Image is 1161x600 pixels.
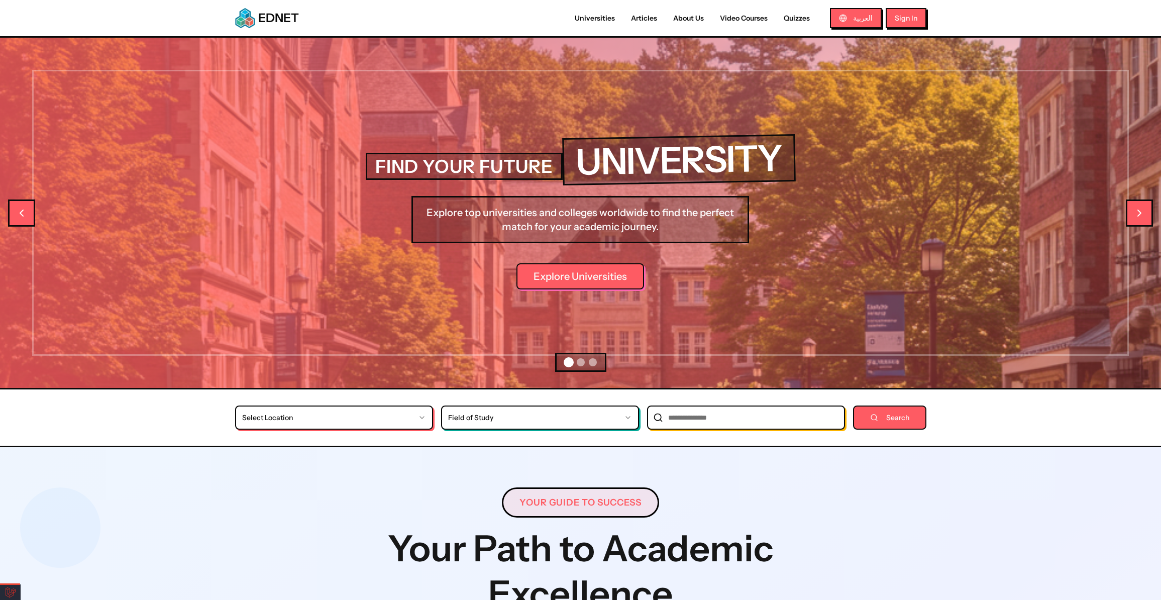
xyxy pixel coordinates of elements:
button: Next slide [1126,199,1153,227]
button: Sign In [886,8,926,28]
button: العربية [830,8,881,28]
input: University name search [647,406,845,430]
span: EDNET [258,10,299,26]
a: About Us [665,13,712,24]
a: Explore Universities [516,263,644,289]
a: Video Courses [712,13,776,24]
button: Previous slide [8,199,35,227]
a: Articles [623,13,665,24]
button: Go to slide 2 [577,358,585,366]
span: Your Guide to Success [502,487,659,518]
button: Search universities [853,406,926,430]
button: Go to slide 3 [589,358,597,366]
a: Universities [567,13,623,24]
h2: FIND YOUR FUTURE [366,153,563,180]
p: Explore top universities and colleges worldwide to find the perfect match for your academic journey. [411,196,749,243]
a: EDNETEDNET [235,8,299,28]
button: Go to slide 1 [564,357,574,367]
img: EDNET [235,8,255,28]
a: Quizzes [776,13,818,24]
h1: UNIVERSITY [562,134,796,185]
